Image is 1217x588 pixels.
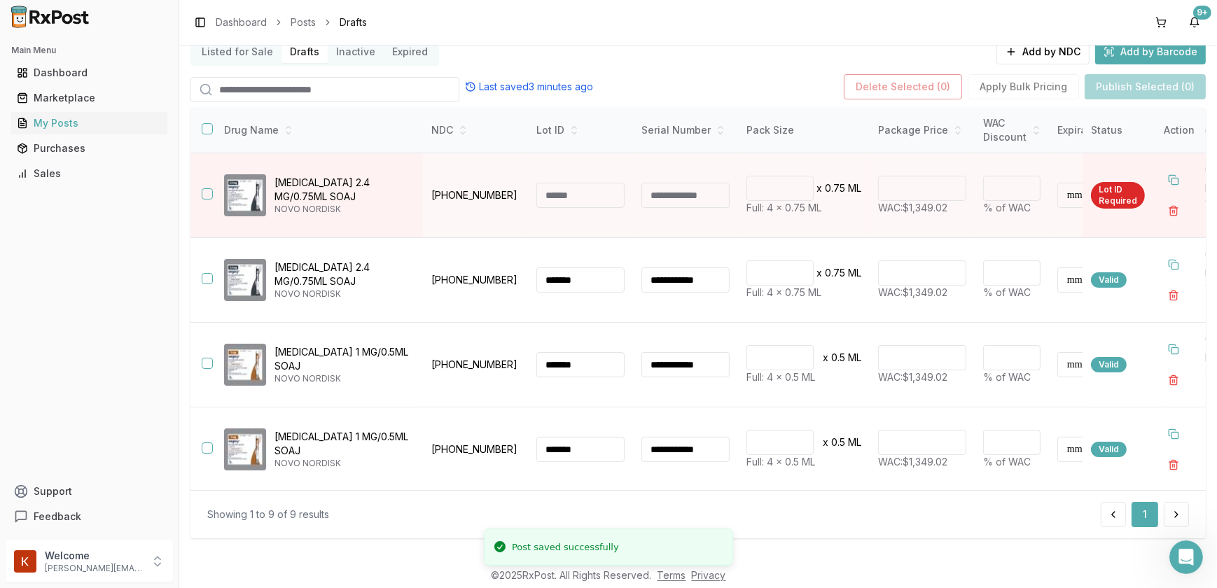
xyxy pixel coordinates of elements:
a: Dashboard [11,60,167,85]
div: Lot ID [536,123,625,137]
a: Terms [658,569,686,581]
div: Last saved 3 minutes ago [465,80,593,94]
p: [PHONE_NUMBER] [431,188,520,202]
p: [PERSON_NAME][EMAIL_ADDRESS][DOMAIN_NAME] [45,563,142,574]
button: Duplicate [1161,337,1186,362]
span: % of WAC [983,202,1031,213]
button: Delete [1161,198,1186,223]
div: Drug Name [224,123,412,137]
p: 0.5 [831,435,845,449]
a: Dashboard [216,15,267,29]
span: Full: 4 x 0.75 ML [746,286,821,298]
button: Feedback [6,504,173,529]
button: Delete [1161,367,1186,393]
p: x [823,435,828,449]
div: My Posts [17,116,162,130]
img: Wegovy 1 MG/0.5ML SOAJ [224,428,266,470]
p: x [816,266,822,280]
div: Package Price [878,123,966,137]
div: Expiration Date [1057,123,1153,137]
div: Purchases [17,141,162,155]
button: Duplicate [1161,167,1186,192]
button: Marketplace [6,87,173,109]
span: % of WAC [983,371,1031,383]
button: Duplicate [1161,421,1186,447]
a: Privacy [692,569,726,581]
span: WAC: $1,349.02 [878,286,947,298]
span: % of WAC [983,286,1031,298]
a: Posts [291,15,316,29]
a: Sales [11,161,167,186]
button: Expired [384,41,436,63]
button: Add by Barcode [1095,39,1206,64]
span: WAC: $1,349.02 [878,456,947,468]
div: WAC Discount [983,116,1041,144]
th: Action [1153,108,1206,153]
p: [MEDICAL_DATA] 1 MG/0.5ML SOAJ [274,430,412,458]
div: Dashboard [17,66,162,80]
iframe: Intercom live chat [1169,540,1203,574]
img: Wegovy 2.4 MG/0.75ML SOAJ [224,259,266,301]
p: ML [848,181,861,195]
p: [MEDICAL_DATA] 2.4 MG/0.75ML SOAJ [274,176,412,204]
span: Feedback [34,510,81,524]
p: [PHONE_NUMBER] [431,442,520,456]
span: WAC: $1,349.02 [878,202,947,213]
span: Full: 4 x 0.5 ML [746,371,815,383]
span: Full: 4 x 0.5 ML [746,456,815,468]
button: Delete [1161,283,1186,308]
button: Support [6,479,173,504]
th: Status [1083,108,1153,153]
button: Delete [1161,452,1186,477]
a: My Posts [11,111,167,136]
p: ML [848,351,861,365]
button: Duplicate [1161,252,1186,277]
img: User avatar [14,550,36,573]
button: Drafts [281,41,328,63]
button: Listed for Sale [193,41,281,63]
img: Wegovy 2.4 MG/0.75ML SOAJ [224,174,266,216]
button: Purchases [6,137,173,160]
span: Drafts [340,15,367,29]
p: [PHONE_NUMBER] [431,273,520,287]
span: WAC: $1,349.02 [878,371,947,383]
p: 0.75 [825,181,845,195]
div: Serial Number [641,123,730,137]
div: 9+ [1193,6,1211,20]
p: [MEDICAL_DATA] 1 MG/0.5ML SOAJ [274,345,412,373]
a: Marketplace [11,85,167,111]
p: 0.5 [831,351,845,365]
div: Valid [1091,442,1127,457]
span: Full: 4 x 0.75 ML [746,202,821,213]
div: Showing 1 to 9 of 9 results [207,507,329,521]
button: Dashboard [6,62,173,84]
div: Marketplace [17,91,162,105]
nav: breadcrumb [216,15,367,29]
button: Add by NDC [996,39,1090,64]
button: My Posts [6,112,173,134]
div: Valid [1091,272,1127,288]
div: NDC [431,123,520,137]
button: 9+ [1183,11,1206,34]
p: NOVO NORDISK [274,204,412,215]
p: NOVO NORDISK [274,458,412,469]
span: % of WAC [983,456,1031,468]
button: Inactive [328,41,384,63]
a: Purchases [11,136,167,161]
p: Welcome [45,549,142,563]
button: 1 [1132,502,1158,527]
p: 0.75 [825,266,845,280]
p: ML [848,435,861,449]
p: [MEDICAL_DATA] 2.4 MG/0.75ML SOAJ [274,260,412,288]
h2: Main Menu [11,45,167,56]
p: NOVO NORDISK [274,373,412,384]
div: Post saved successfully [512,540,619,554]
img: Wegovy 1 MG/0.5ML SOAJ [224,344,266,386]
p: x [816,181,822,195]
p: ML [848,266,861,280]
img: RxPost Logo [6,6,95,28]
div: Valid [1091,357,1127,372]
p: NOVO NORDISK [274,288,412,300]
p: [PHONE_NUMBER] [431,358,520,372]
th: Pack Size [738,108,870,153]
